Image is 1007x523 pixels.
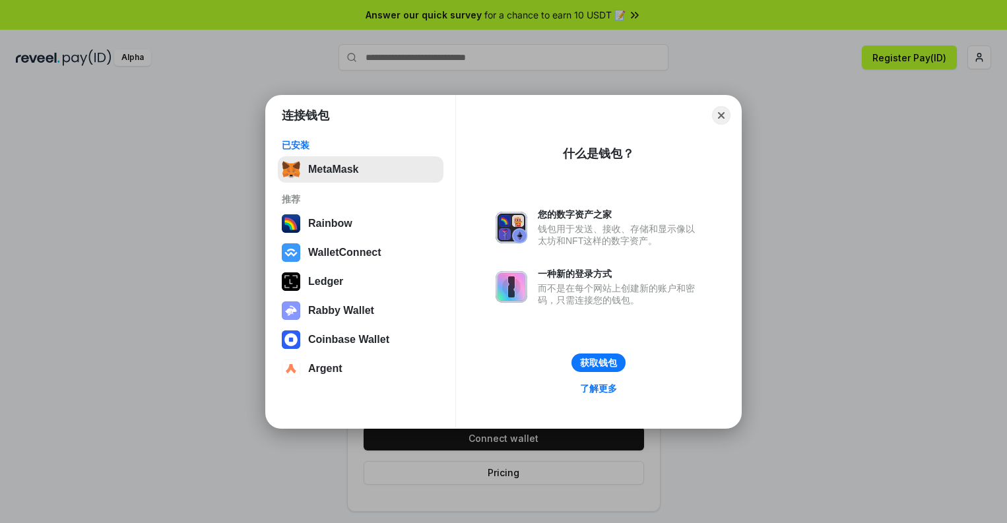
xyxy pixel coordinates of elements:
div: 钱包用于发送、接收、存储和显示像以太坊和NFT这样的数字资产。 [538,223,701,247]
button: Coinbase Wallet [278,326,443,353]
div: Ledger [308,276,343,288]
div: Coinbase Wallet [308,334,389,346]
img: svg+xml,%3Csvg%20width%3D%2228%22%20height%3D%2228%22%20viewBox%3D%220%200%2028%2028%22%20fill%3D... [282,359,300,378]
img: svg+xml,%3Csvg%20width%3D%22120%22%20height%3D%22120%22%20viewBox%3D%220%200%20120%20120%22%20fil... [282,214,300,233]
div: Argent [308,363,342,375]
div: 一种新的登录方式 [538,268,701,280]
button: MetaMask [278,156,443,183]
button: Ledger [278,268,443,295]
img: svg+xml,%3Csvg%20xmlns%3D%22http%3A%2F%2Fwww.w3.org%2F2000%2Fsvg%22%20fill%3D%22none%22%20viewBox... [282,301,300,320]
img: svg+xml,%3Csvg%20width%3D%2228%22%20height%3D%2228%22%20viewBox%3D%220%200%2028%2028%22%20fill%3D... [282,330,300,349]
div: MetaMask [308,164,358,175]
div: Rainbow [308,218,352,230]
button: Close [712,106,731,125]
div: 推荐 [282,193,439,205]
div: 而不是在每个网站上创建新的账户和密码，只需连接您的钱包。 [538,282,701,306]
button: WalletConnect [278,239,443,266]
button: Argent [278,355,443,382]
h1: 连接钱包 [282,108,329,123]
button: Rainbow [278,210,443,237]
div: WalletConnect [308,247,381,259]
img: svg+xml,%3Csvg%20xmlns%3D%22http%3A%2F%2Fwww.w3.org%2F2000%2Fsvg%22%20fill%3D%22none%22%20viewBox... [496,212,527,243]
div: Rabby Wallet [308,305,374,317]
img: svg+xml,%3Csvg%20xmlns%3D%22http%3A%2F%2Fwww.w3.org%2F2000%2Fsvg%22%20fill%3D%22none%22%20viewBox... [496,271,527,303]
img: svg+xml,%3Csvg%20width%3D%2228%22%20height%3D%2228%22%20viewBox%3D%220%200%2028%2028%22%20fill%3D... [282,243,300,262]
a: 了解更多 [572,380,625,397]
img: svg+xml,%3Csvg%20xmlns%3D%22http%3A%2F%2Fwww.w3.org%2F2000%2Fsvg%22%20width%3D%2228%22%20height%3... [282,272,300,291]
div: 什么是钱包？ [563,146,634,162]
div: 获取钱包 [580,357,617,369]
button: Rabby Wallet [278,297,443,324]
div: 您的数字资产之家 [538,208,701,220]
img: svg+xml,%3Csvg%20fill%3D%22none%22%20height%3D%2233%22%20viewBox%3D%220%200%2035%2033%22%20width%... [282,160,300,179]
div: 了解更多 [580,383,617,394]
button: 获取钱包 [571,354,626,372]
div: 已安装 [282,139,439,151]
